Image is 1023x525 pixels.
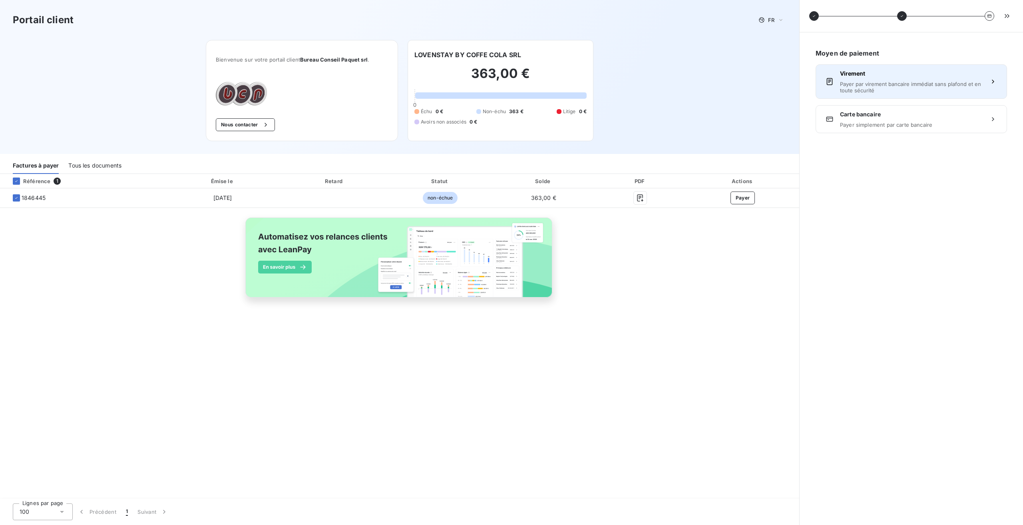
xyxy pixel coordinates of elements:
div: Statut [390,177,491,185]
span: Avoirs non associés [421,118,466,126]
span: 363 € [509,108,523,115]
span: Payer par virement bancaire immédiat sans plafond et en toute sécurité [840,81,983,94]
button: Payer [730,192,755,204]
div: Solde [494,177,593,185]
span: Bureau Conseil Paquet srl [300,56,368,63]
span: Échu [421,108,432,115]
div: Référence [6,178,50,185]
button: Précédent [73,503,121,520]
span: 363,00 € [531,194,556,201]
span: Payer simplement par carte bancaire [840,122,983,128]
span: 0 € [436,108,443,115]
span: Non-échu [483,108,506,115]
span: 0 [413,102,416,108]
h6: Moyen de paiement [816,48,1007,58]
button: Suivant [133,503,173,520]
span: Carte bancaire [840,110,983,118]
div: Émise le [166,177,279,185]
span: 1 [126,508,128,516]
span: 1846445 [22,194,46,202]
span: Litige [563,108,576,115]
div: Actions [688,177,798,185]
span: non-échue [423,192,458,204]
span: 0 € [579,108,587,115]
img: banner [238,213,561,311]
img: Company logo [216,82,267,106]
div: Tous les documents [68,157,121,174]
h2: 363,00 € [414,66,587,90]
span: FR [768,17,774,23]
span: Virement [840,70,983,78]
h3: Portail client [13,13,74,27]
div: PDF [596,177,685,185]
span: 0 € [470,118,477,126]
h6: LOVENSTAY BY COFFE COLA SRL [414,50,521,60]
button: Nous contacter [216,118,275,131]
div: Retard [283,177,386,185]
span: 100 [20,508,29,516]
span: 1 [54,178,61,185]
span: [DATE] [213,194,232,201]
button: 1 [121,503,133,520]
span: Bienvenue sur votre portail client . [216,56,388,63]
div: Factures à payer [13,157,59,174]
